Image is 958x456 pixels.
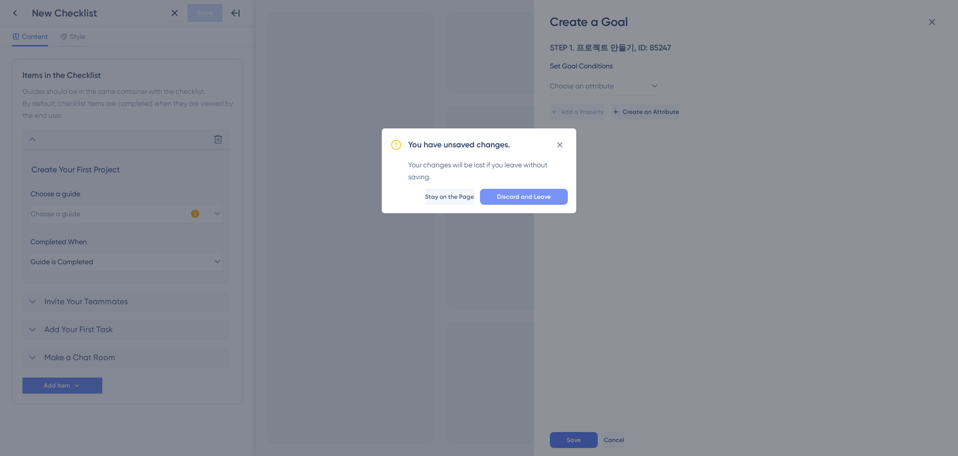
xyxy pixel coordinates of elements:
[408,159,568,183] div: Your changes will be lost if you leave without saving.
[625,389,693,406] div: Open Get Started checklist, remaining modules: 3
[646,393,685,403] div: Get Started
[425,193,474,201] span: Stay on the Page
[684,387,693,396] div: 3
[497,193,551,201] span: Discard and Leave
[651,371,685,379] span: Live Preview
[408,139,510,151] h2: You have unsaved changes.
